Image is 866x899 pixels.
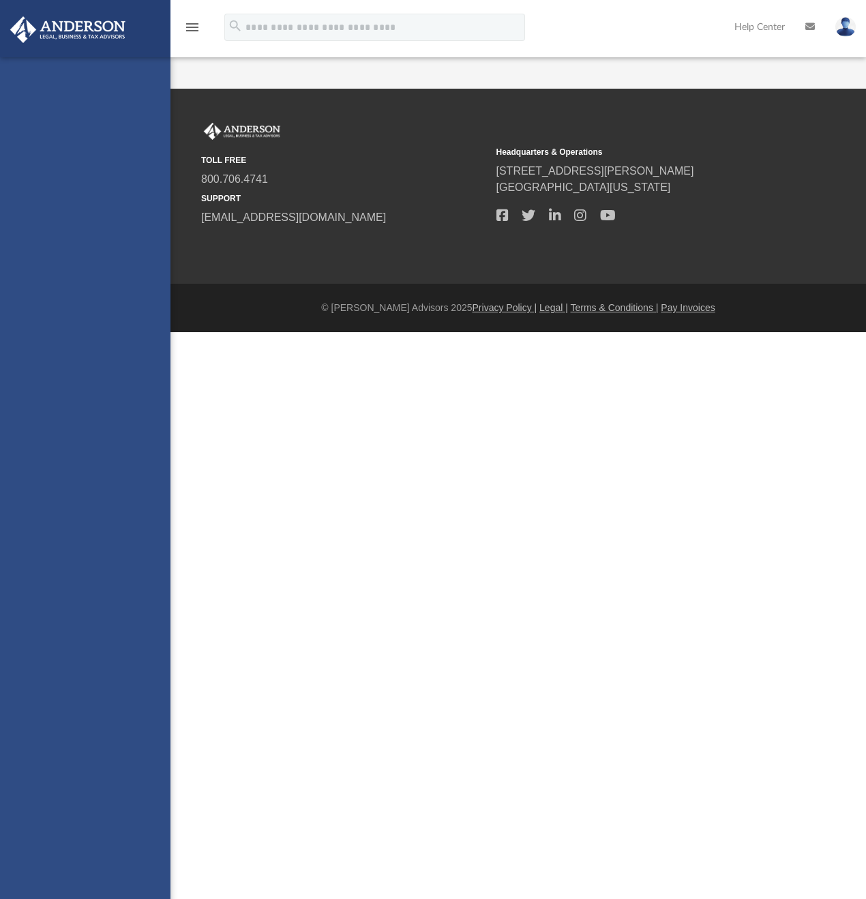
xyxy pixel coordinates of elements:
[661,302,715,313] a: Pay Invoices
[496,165,694,177] a: [STREET_ADDRESS][PERSON_NAME]
[835,17,856,37] img: User Pic
[201,192,487,205] small: SUPPORT
[496,181,671,193] a: [GEOGRAPHIC_DATA][US_STATE]
[201,123,283,141] img: Anderson Advisors Platinum Portal
[184,19,200,35] i: menu
[473,302,537,313] a: Privacy Policy |
[184,26,200,35] a: menu
[201,211,386,223] a: [EMAIL_ADDRESS][DOMAIN_NAME]
[170,301,866,315] div: © [PERSON_NAME] Advisors 2025
[496,146,782,158] small: Headquarters & Operations
[6,16,130,43] img: Anderson Advisors Platinum Portal
[571,302,659,313] a: Terms & Conditions |
[201,154,487,166] small: TOLL FREE
[201,173,268,185] a: 800.706.4741
[228,18,243,33] i: search
[539,302,568,313] a: Legal |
